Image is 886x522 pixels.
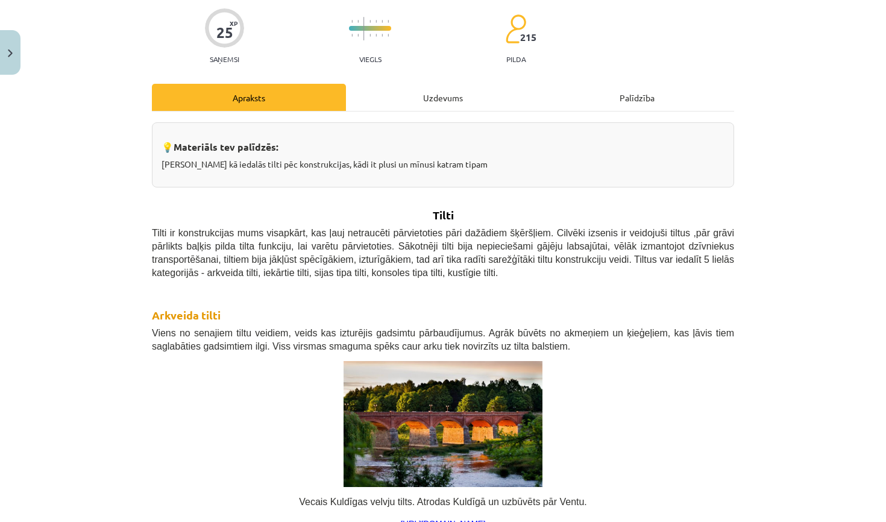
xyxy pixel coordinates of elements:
[351,34,353,37] img: icon-short-line-57e1e144782c952c97e751825c79c345078a6d821885a25fce030b3d8c18986b.svg
[8,49,13,57] img: icon-close-lesson-0947bae3869378f0d4975bcd49f059093ad1ed9edebbc8119c70593378902aed.svg
[363,17,365,40] img: icon-long-line-d9ea69661e0d244f92f715978eff75569469978d946b2353a9bb055b3ed8787d.svg
[388,34,389,37] img: icon-short-line-57e1e144782c952c97e751825c79c345078a6d821885a25fce030b3d8c18986b.svg
[382,34,383,37] img: icon-short-line-57e1e144782c952c97e751825c79c345078a6d821885a25fce030b3d8c18986b.svg
[230,20,237,27] span: XP
[162,132,724,154] h3: 💡
[152,228,734,278] span: Tilti ir konstrukcijas mums visapkārt, kas ļauj netraucēti pārvietoties pāri dažādiem šķēršļiem. ...
[388,20,389,23] img: icon-short-line-57e1e144782c952c97e751825c79c345078a6d821885a25fce030b3d8c18986b.svg
[152,328,734,351] span: Viens no senajiem tiltu veidiem, veids kas izturējis gadsimtu pārbaudījumus. Agrāk būvēts no akme...
[357,34,359,37] img: icon-short-line-57e1e144782c952c97e751825c79c345078a6d821885a25fce030b3d8c18986b.svg
[152,84,346,111] div: Apraksts
[375,20,377,23] img: icon-short-line-57e1e144782c952c97e751825c79c345078a6d821885a25fce030b3d8c18986b.svg
[346,84,540,111] div: Uzdevums
[205,55,244,63] p: Saņemsi
[382,20,383,23] img: icon-short-line-57e1e144782c952c97e751825c79c345078a6d821885a25fce030b3d8c18986b.svg
[344,361,542,487] img: Kuldīgas senais ķieģeļu velvju tilts pār Ventu - Skolēnu ekskursijas
[299,497,587,507] span: Vecais Kuldīgas velvju tilts. Atrodas Kuldīgā un uzbūvēts pār Ventu.
[505,14,526,44] img: students-c634bb4e5e11cddfef0936a35e636f08e4e9abd3cc4e673bd6f9a4125e45ecb1.svg
[369,34,371,37] img: icon-short-line-57e1e144782c952c97e751825c79c345078a6d821885a25fce030b3d8c18986b.svg
[357,20,359,23] img: icon-short-line-57e1e144782c952c97e751825c79c345078a6d821885a25fce030b3d8c18986b.svg
[520,32,536,43] span: 215
[162,158,724,171] p: [PERSON_NAME] kā iedalās tilti pēc konstrukcijas, kādi it plusi un mīnusi katram tipam
[540,84,734,111] div: Palīdzība
[152,308,221,322] strong: Arkveida tilti
[369,20,371,23] img: icon-short-line-57e1e144782c952c97e751825c79c345078a6d821885a25fce030b3d8c18986b.svg
[216,24,233,41] div: 25
[433,208,454,222] strong: Tilti
[351,20,353,23] img: icon-short-line-57e1e144782c952c97e751825c79c345078a6d821885a25fce030b3d8c18986b.svg
[359,55,382,63] p: Viegls
[174,140,278,153] strong: Materiāls tev palīdzēs:
[506,55,526,63] p: pilda
[375,34,377,37] img: icon-short-line-57e1e144782c952c97e751825c79c345078a6d821885a25fce030b3d8c18986b.svg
